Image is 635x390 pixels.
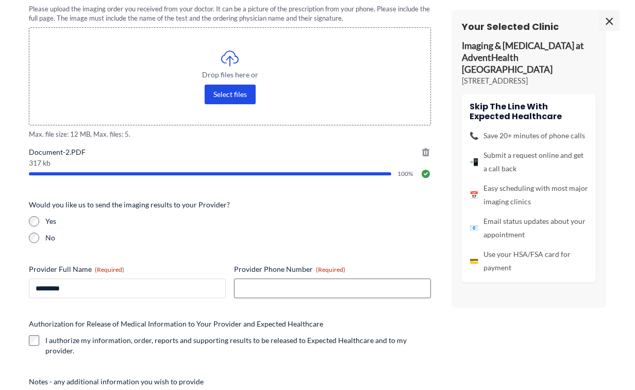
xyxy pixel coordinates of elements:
span: 317 kb [29,159,431,167]
label: Notes - any additional information you wish to provide [29,377,431,387]
span: Max. file size: 12 MB, Max. files: 5. [29,129,431,139]
div: Please upload the imaging order you received from your doctor. It can be a picture of the prescri... [29,4,431,23]
span: × [599,10,620,31]
label: Provider Full Name [29,264,226,274]
label: I authorize my information, order, reports and supporting results to be released to Expected Heal... [45,335,431,356]
p: [STREET_ADDRESS] [462,76,596,86]
span: Document-2.PDF [29,147,431,157]
span: (Required) [95,266,124,273]
span: 📞 [470,129,478,142]
span: (Required) [316,266,345,273]
legend: Authorization for Release of Medical Information to Your Provider and Expected Healthcare [29,319,323,329]
span: 📅 [470,188,478,202]
li: Save 20+ minutes of phone calls [470,129,588,142]
span: 📲 [470,155,478,169]
span: 📧 [470,221,478,235]
h3: Your Selected Clinic [462,21,596,32]
p: Imaging & [MEDICAL_DATA] at AdventHealth [GEOGRAPHIC_DATA] [462,40,596,76]
span: 100% [397,171,414,177]
h4: Skip the line with Expected Healthcare [470,102,588,121]
legend: Would you like us to send the imaging results to your Provider? [29,200,230,210]
label: Provider Phone Number [234,264,431,274]
label: Yes [45,216,431,226]
li: Submit a request online and get a call back [470,149,588,175]
li: Use your HSA/FSA card for payment [470,248,588,274]
span: Drop files here or [50,71,410,78]
span: 💳 [470,254,478,268]
button: select files, imaging order or prescription(required) [205,85,256,104]
li: Easy scheduling with most major imaging clinics [470,182,588,208]
label: No [45,233,431,243]
li: Email status updates about your appointment [470,215,588,241]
